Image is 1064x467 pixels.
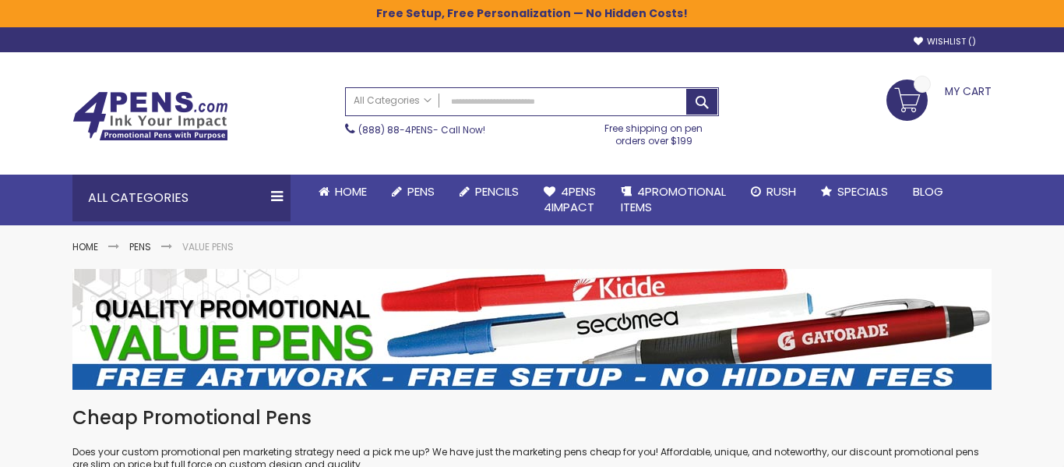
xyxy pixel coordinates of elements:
[72,405,992,430] h1: Cheap Promotional Pens
[837,183,888,200] span: Specials
[913,183,943,200] span: Blog
[589,116,720,147] div: Free shipping on pen orders over $199
[738,175,809,209] a: Rush
[182,240,234,253] strong: Value Pens
[354,94,432,107] span: All Categories
[358,123,433,136] a: (888) 88-4PENS
[72,175,291,221] div: All Categories
[621,183,726,215] span: 4PROMOTIONAL ITEMS
[72,91,228,141] img: 4Pens Custom Pens and Promotional Products
[608,175,738,225] a: 4PROMOTIONALITEMS
[129,240,151,253] a: Pens
[809,175,900,209] a: Specials
[531,175,608,225] a: 4Pens4impact
[475,183,519,200] span: Pencils
[335,183,367,200] span: Home
[447,175,531,209] a: Pencils
[379,175,447,209] a: Pens
[544,183,596,215] span: 4Pens 4impact
[346,88,439,114] a: All Categories
[358,123,485,136] span: - Call Now!
[900,175,956,209] a: Blog
[72,269,992,390] img: Value Pens
[914,36,976,48] a: Wishlist
[306,175,379,209] a: Home
[766,183,796,200] span: Rush
[72,240,98,253] a: Home
[407,183,435,200] span: Pens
